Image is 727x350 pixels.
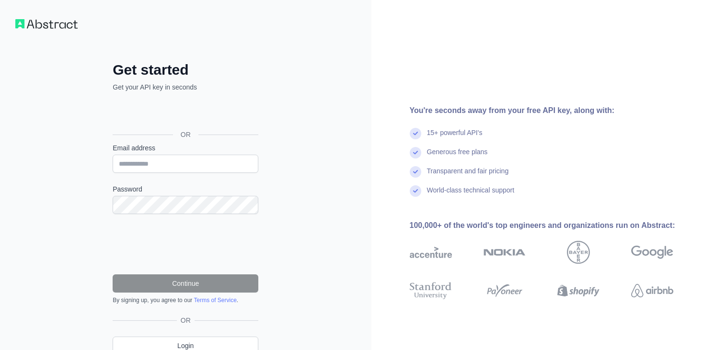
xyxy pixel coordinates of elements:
img: google [631,241,673,264]
img: check mark [410,128,421,139]
div: Generous free plans [427,147,488,166]
label: Email address [113,143,258,153]
img: check mark [410,185,421,197]
label: Password [113,184,258,194]
iframe: reCAPTCHA [113,226,258,263]
img: accenture [410,241,452,264]
div: World-class technical support [427,185,515,204]
img: check mark [410,166,421,178]
a: Terms of Service [194,297,236,304]
img: check mark [410,147,421,158]
img: bayer [567,241,590,264]
div: By signing up, you agree to our . [113,296,258,304]
h2: Get started [113,61,258,79]
span: OR [177,316,195,325]
img: airbnb [631,280,673,301]
div: 15+ powerful API's [427,128,483,147]
div: Transparent and fair pricing [427,166,509,185]
div: You're seconds away from your free API key, along with: [410,105,704,116]
div: 100,000+ of the world's top engineers and organizations run on Abstract: [410,220,704,231]
img: nokia [484,241,526,264]
span: OR [173,130,198,139]
button: Continue [113,274,258,293]
img: stanford university [410,280,452,301]
img: Workflow [15,19,78,29]
img: payoneer [484,280,526,301]
iframe: Sign in with Google Button [108,102,261,124]
img: shopify [557,280,600,301]
p: Get your API key in seconds [113,82,258,92]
